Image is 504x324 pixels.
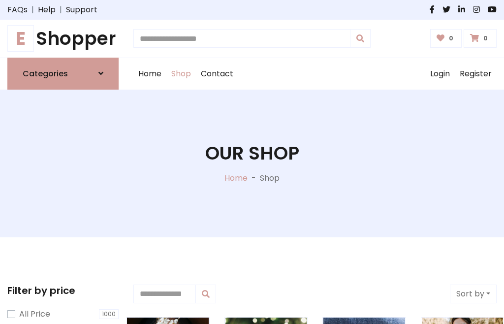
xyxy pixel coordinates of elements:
[7,28,119,50] h1: Shopper
[7,25,34,52] span: E
[224,172,248,184] a: Home
[28,4,38,16] span: |
[7,58,119,90] a: Categories
[38,4,56,16] a: Help
[133,58,166,90] a: Home
[7,28,119,50] a: EShopper
[455,58,497,90] a: Register
[450,285,497,303] button: Sort by
[19,308,50,320] label: All Price
[425,58,455,90] a: Login
[99,309,119,319] span: 1000
[260,172,280,184] p: Shop
[7,285,119,296] h5: Filter by price
[205,142,299,164] h1: Our Shop
[430,29,462,48] a: 0
[23,69,68,78] h6: Categories
[66,4,97,16] a: Support
[464,29,497,48] a: 0
[196,58,238,90] a: Contact
[481,34,490,43] span: 0
[446,34,456,43] span: 0
[7,4,28,16] a: FAQs
[248,172,260,184] p: -
[166,58,196,90] a: Shop
[56,4,66,16] span: |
